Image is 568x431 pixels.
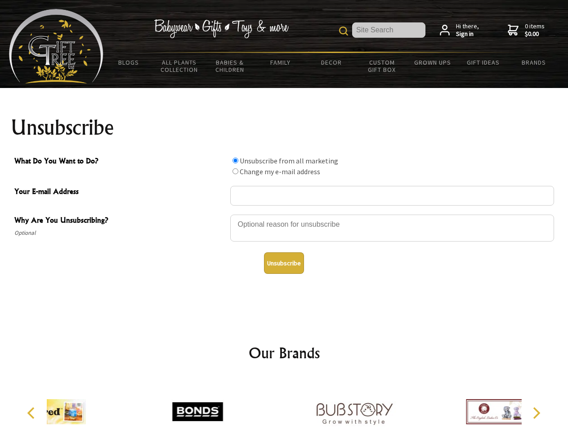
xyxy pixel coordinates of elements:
a: Decor [306,53,357,72]
input: What Do You Want to Do? [233,158,238,163]
span: Optional [14,228,226,238]
span: What Do You Want to Do? [14,155,226,168]
a: Custom Gift Box [357,53,407,79]
a: Gift Ideas [458,53,509,72]
span: Hi there, [456,22,479,38]
input: Your E-mail Address [230,186,554,206]
span: 0 items [525,22,545,38]
h1: Unsubscribe [11,117,558,138]
h2: Our Brands [18,342,550,364]
label: Change my e-mail address [240,167,320,176]
img: product search [339,26,348,35]
a: Babies & Children [205,53,255,79]
textarea: Why Are You Unsubscribing? [230,215,554,242]
strong: $0.00 [525,30,545,38]
strong: Sign in [456,30,479,38]
span: Your E-mail Address [14,186,226,199]
a: All Plants Collection [154,53,205,79]
a: Grown Ups [407,53,458,72]
a: Hi there,Sign in [440,22,479,38]
a: Brands [509,53,559,72]
img: Babyware - Gifts - Toys and more... [9,9,103,84]
img: Babywear - Gifts - Toys & more [154,19,289,38]
button: Previous [22,403,42,423]
a: 0 items$0.00 [508,22,545,38]
a: Family [255,53,306,72]
a: BLOGS [103,53,154,72]
span: Why Are You Unsubscribing? [14,215,226,228]
button: Unsubscribe [264,252,304,274]
input: Site Search [352,22,425,38]
input: What Do You Want to Do? [233,168,238,174]
label: Unsubscribe from all marketing [240,156,338,165]
button: Next [526,403,546,423]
